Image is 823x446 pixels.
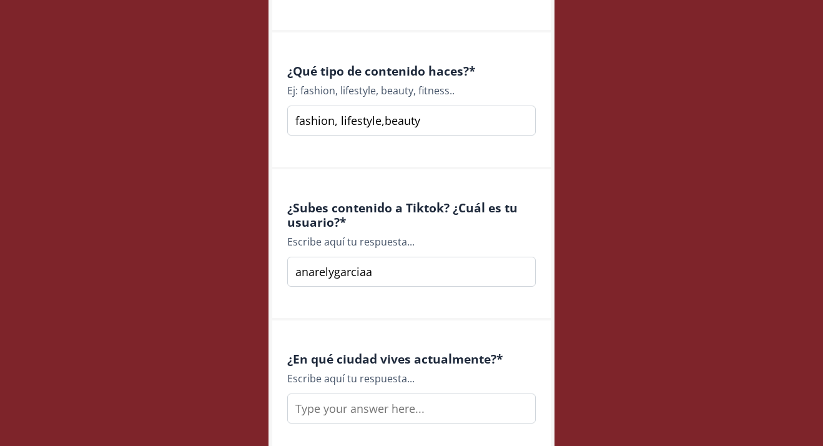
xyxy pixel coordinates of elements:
div: Ej: fashion, lifestyle, beauty, fitness.. [287,83,536,98]
input: Type your answer here... [287,394,536,424]
input: Type your answer here... [287,257,536,287]
div: Escribe aquí tu respuesta... [287,234,536,249]
input: Type your answer here... [287,106,536,136]
h4: ¿En qué ciudad vives actualmente? * [287,352,536,366]
h4: ¿Qué tipo de contenido haces? * [287,64,536,78]
h4: ¿Subes contenido a Tiktok? ¿Cuál es tu usuario? * [287,201,536,229]
div: Escribe aquí tu respuesta... [287,371,536,386]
